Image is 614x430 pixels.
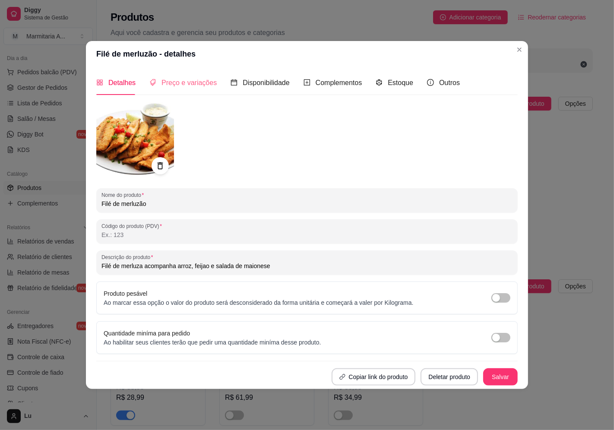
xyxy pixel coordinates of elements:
label: Quantidade miníma para pedido [104,330,190,337]
span: Disponibilidade [243,79,290,86]
input: Código do produto (PDV) [101,231,513,239]
p: Ao marcar essa opção o valor do produto será desconsiderado da forma unitária e começará a valer ... [104,298,414,307]
span: Estoque [388,79,413,86]
label: Produto pesável [104,290,147,297]
p: Ao habilitar seus clientes terão que pedir uma quantidade miníma desse produto. [104,338,321,347]
label: Código do produto (PDV) [101,222,165,230]
span: plus-square [304,79,310,86]
button: Copiar link do produto [332,368,416,386]
img: produto [96,102,174,180]
span: code-sandbox [376,79,383,86]
header: Filé de merluzão - detalhes [86,41,528,67]
span: calendar [231,79,237,86]
span: Complementos [316,79,362,86]
label: Descrição do produto [101,253,156,261]
span: tags [149,79,156,86]
span: Detalhes [108,79,136,86]
button: Deletar produto [421,368,478,386]
span: appstore [96,79,103,86]
span: Preço e variações [161,79,217,86]
span: info-circle [427,79,434,86]
span: Outros [439,79,460,86]
button: Salvar [483,368,518,386]
input: Nome do produto [101,199,513,208]
input: Descrição do produto [101,262,513,270]
label: Nome do produto [101,191,147,199]
button: Close [513,43,526,57]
